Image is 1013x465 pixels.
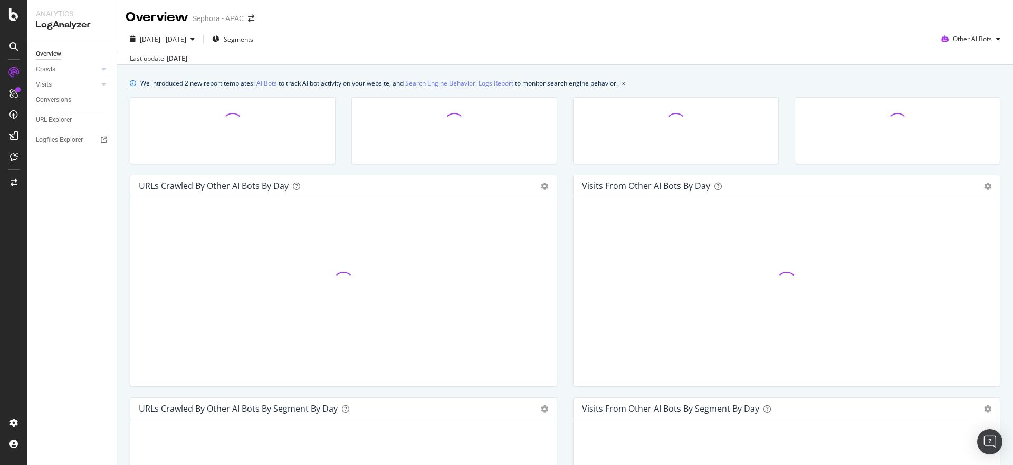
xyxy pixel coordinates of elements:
div: LogAnalyzer [36,19,108,31]
a: Crawls [36,64,99,75]
div: Crawls [36,64,55,75]
button: Other AI Bots [936,31,1005,48]
a: Logfiles Explorer [36,135,109,146]
div: Visits from Other AI Bots by day [582,181,710,191]
div: gear [541,405,548,413]
a: Overview [36,49,109,60]
a: URL Explorer [36,115,109,126]
div: Visits [36,79,52,90]
a: Visits [36,79,99,90]
div: info banner [130,78,1000,89]
div: gear [541,183,548,190]
div: Open Intercom Messenger [977,429,1002,454]
div: gear [984,405,991,413]
button: close banner [619,75,628,91]
div: arrow-right-arrow-left [248,15,254,22]
a: Conversions [36,94,109,106]
div: We introduced 2 new report templates: to track AI bot activity on your website, and to monitor se... [140,78,618,89]
a: AI Bots [256,78,277,89]
button: [DATE] - [DATE] [126,31,199,48]
span: Other AI Bots [953,34,992,43]
span: Segments [224,35,253,44]
button: Segments [208,31,257,48]
a: Search Engine Behavior: Logs Report [405,78,513,89]
span: [DATE] - [DATE] [140,35,186,44]
div: URL Explorer [36,115,72,126]
div: Last update [130,54,187,63]
div: Logfiles Explorer [36,135,83,146]
div: gear [984,183,991,190]
div: Visits from Other AI Bots By Segment By Day [582,403,759,414]
div: Overview [126,8,188,26]
div: Overview [36,49,61,60]
div: URLs Crawled by Other AI Bots By Segment By Day [139,403,338,414]
div: Sephora - APAC [193,13,244,24]
div: URLs Crawled by Other AI Bots by day [139,181,289,191]
div: [DATE] [167,54,187,63]
div: Analytics [36,8,108,19]
div: Conversions [36,94,71,106]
